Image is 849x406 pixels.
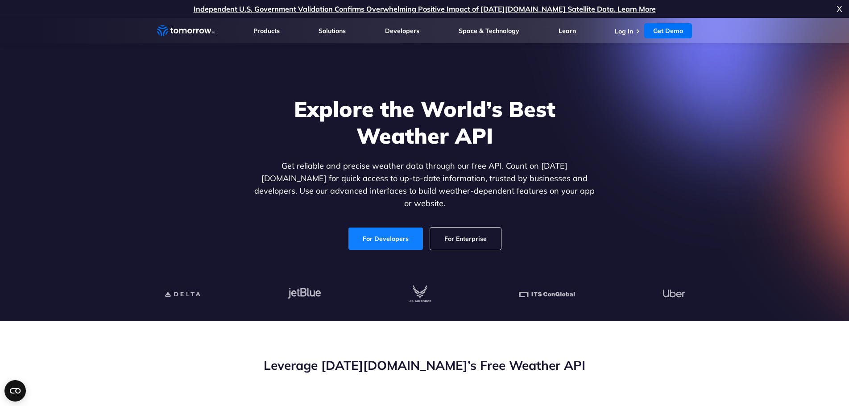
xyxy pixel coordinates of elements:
button: Open CMP widget [4,380,26,402]
a: Products [253,27,280,35]
a: For Developers [348,228,423,250]
a: Independent U.S. Government Validation Confirms Overwhelming Positive Impact of [DATE][DOMAIN_NAM... [194,4,656,13]
a: Developers [385,27,419,35]
a: Learn [559,27,576,35]
p: Get reliable and precise weather data through our free API. Count on [DATE][DOMAIN_NAME] for quic... [253,160,597,210]
a: Get Demo [644,23,692,38]
a: Log In [615,27,633,35]
a: For Enterprise [430,228,501,250]
h2: Leverage [DATE][DOMAIN_NAME]’s Free Weather API [157,357,692,374]
a: Home link [157,24,215,37]
a: Space & Technology [459,27,519,35]
h1: Explore the World’s Best Weather API [253,95,597,149]
a: Solutions [319,27,346,35]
